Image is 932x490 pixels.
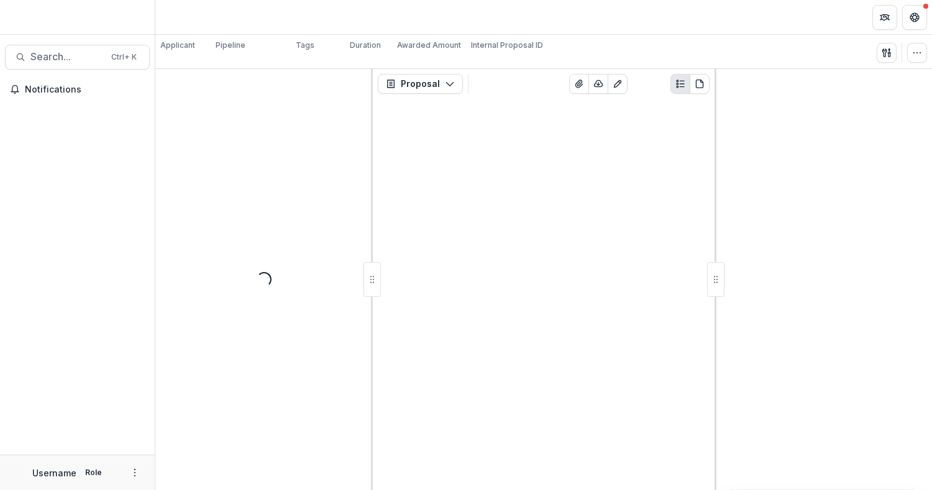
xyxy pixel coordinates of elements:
button: Proposal [378,74,463,94]
span: Search... [30,51,104,63]
button: Notifications [5,79,150,99]
button: PDF view [690,74,710,94]
p: Awarded Amount [397,40,461,51]
span: Notifications [25,84,145,95]
button: Plaintext view [670,74,690,94]
p: Applicant [160,40,195,51]
p: Internal Proposal ID [471,40,543,51]
p: Role [81,467,106,478]
button: Partners [872,5,897,30]
button: Search... [5,45,150,70]
div: Ctrl + K [109,50,139,64]
p: Tags [296,40,314,51]
p: Duration [350,40,381,51]
p: Pipeline [216,40,245,51]
button: More [127,465,142,480]
button: Edit as form [608,74,628,94]
button: View Attached Files [569,74,589,94]
p: Username [32,466,76,479]
button: Get Help [902,5,927,30]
